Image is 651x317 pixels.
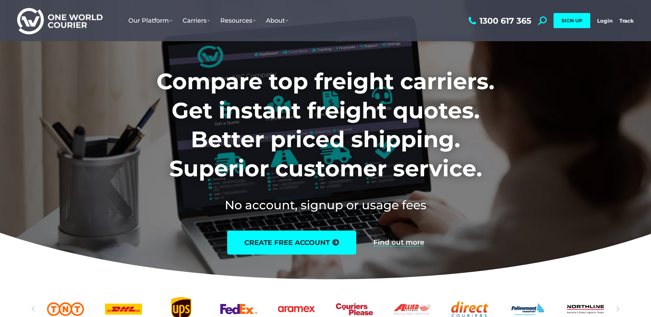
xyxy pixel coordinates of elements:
a: About [261,10,293,31]
a: Our Platform [123,10,177,31]
span: About [266,17,288,24]
img: One World Courier [17,7,103,35]
span: Resources [220,17,256,24]
a: Find out more [373,239,424,246]
a: Carriers [177,10,215,31]
a: Login [597,17,613,24]
a: SIGN UP [554,13,590,28]
span: Our Platform [128,17,172,24]
a: create free account [227,231,356,255]
a: Resources [215,10,261,31]
h2: No account, signup or usage fees [111,197,540,213]
a: 1300 617 365 [467,16,531,25]
span: Carriers [183,17,210,24]
a: Track [619,17,634,24]
h1: Compare top freight carriers. Get instant freight quotes. Better priced shipping. Superior custom... [111,67,540,183]
span: SIGN UP [561,17,582,24]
